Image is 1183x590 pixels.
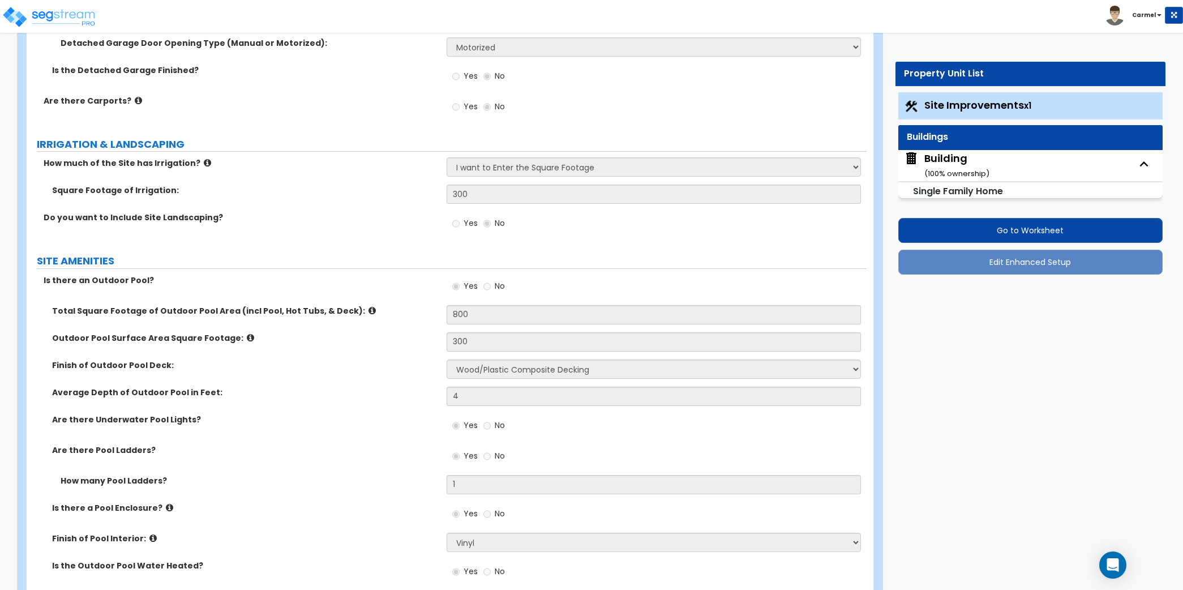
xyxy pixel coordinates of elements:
button: Edit Enhanced Setup [898,250,1163,275]
input: Yes [452,217,460,230]
input: No [483,217,491,230]
input: No [483,280,491,293]
span: Yes [464,508,478,519]
label: Average Depth of Outdoor Pool in Feet: [52,387,438,398]
span: No [495,508,505,519]
input: No [483,566,491,578]
div: Building [924,151,989,180]
img: Construction.png [904,99,919,114]
label: Is there a Pool Enclosure? [52,502,438,514]
span: No [495,101,505,112]
input: Yes [452,70,460,83]
div: Open Intercom Messenger [1099,551,1126,579]
div: Buildings [907,131,1155,144]
input: Yes [452,508,460,520]
div: Property Unit List [904,67,1158,80]
label: SITE AMENITIES [37,254,867,268]
i: click for more info! [247,334,254,342]
span: No [495,450,505,461]
span: Yes [464,70,478,82]
i: click for more info! [149,534,157,542]
label: Are there Carports? [44,95,438,106]
img: building.svg [904,151,919,166]
input: No [483,508,491,520]
span: Yes [464,280,478,292]
i: click for more info! [204,159,211,167]
label: How many Pool Ladders? [61,475,438,486]
label: How much of the Site has Irrigation? [44,157,438,169]
b: Carmel [1132,11,1156,19]
button: Go to Worksheet [898,218,1163,243]
small: ( 100 % ownership) [924,168,989,179]
i: click for more info! [368,306,376,315]
span: No [495,566,505,577]
img: logo_pro_r.png [2,6,98,28]
label: Are there Pool Ladders? [52,444,438,456]
label: Is the Outdoor Pool Water Heated? [52,560,438,571]
span: Site Improvements [924,98,1031,112]
span: Yes [464,566,478,577]
input: Yes [452,566,460,578]
img: avatar.png [1105,6,1125,25]
label: Detached Garage Door Opening Type (Manual or Motorized): [61,37,438,49]
i: click for more info! [166,503,173,512]
label: Square Footage of Irrigation: [52,185,438,196]
small: x1 [1024,100,1031,112]
i: click for more info! [135,96,142,105]
span: No [495,70,505,82]
label: Is the Detached Garage Finished? [52,65,438,76]
label: Are there Underwater Pool Lights? [52,414,438,425]
span: Building [904,151,989,180]
input: Yes [452,101,460,113]
span: Yes [464,217,478,229]
small: Single Family Home [913,185,1003,198]
label: IRRIGATION & LANDSCAPING [37,137,867,152]
input: No [483,450,491,463]
input: Yes [452,280,460,293]
input: No [483,420,491,432]
label: Finish of Pool Interior: [52,533,438,544]
span: Yes [464,101,478,112]
input: No [483,101,491,113]
label: Total Square Footage of Outdoor Pool Area (incl Pool, Hot Tubs, & Deck): [52,305,438,317]
label: Is there an Outdoor Pool? [44,275,438,286]
label: Finish of Outdoor Pool Deck: [52,360,438,371]
label: Outdoor Pool Surface Area Square Footage: [52,332,438,344]
label: Do you want to Include Site Landscaping? [44,212,438,223]
span: No [495,280,505,292]
input: No [483,70,491,83]
span: Yes [464,450,478,461]
input: Yes [452,450,460,463]
span: No [495,217,505,229]
input: Yes [452,420,460,432]
span: Yes [464,420,478,431]
span: No [495,420,505,431]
